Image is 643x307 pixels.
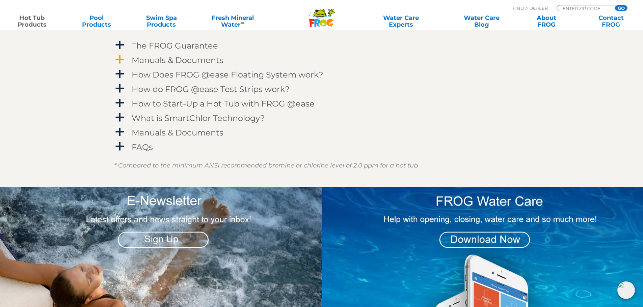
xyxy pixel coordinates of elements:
[114,141,529,153] a: a FAQs
[132,128,223,137] h4: Manuals & Documents
[115,127,125,137] span: a
[114,112,529,124] a: a What is SmartChlor Technology?
[114,83,529,95] a: a How do FROG @ease Test Strips work?
[114,68,529,81] a: a How Does FROG @ease Floating System work?
[115,55,125,65] span: a
[115,84,125,94] span: a
[136,14,187,28] a: Swim SpaProducts
[360,14,442,28] a: Water CareExperts
[586,14,636,28] a: ContactFROG
[7,14,57,28] a: Hot TubProducts
[115,40,125,50] span: a
[115,98,125,108] span: a
[456,14,507,28] a: Water CareBlog
[617,281,635,299] img: openIcon
[562,5,608,11] input: Zip Code Form
[132,70,323,79] h4: How Does FROG @ease Floating System work?
[115,142,125,152] span: a
[132,56,223,65] h4: Manuals & Documents
[132,114,265,123] h4: What is SmartChlor Technology?
[132,85,290,94] h4: How do FROG @ease Test Strips work?
[201,14,264,28] a: Fresh MineralWater∞
[114,54,529,66] a: a Manuals & Documents
[114,39,529,52] a: a The FROG Guarantee
[115,69,125,79] span: a
[115,113,125,123] span: a
[132,41,218,50] h4: The FROG Guarantee
[241,20,244,25] sup: ∞
[114,162,418,169] em: * Compared to the minimum ANSI recommended bromine or chlorine level of 2.0 ppm for a hot tub
[615,5,627,11] input: GO
[132,143,153,152] h4: FAQs
[114,97,529,110] a: a How to Start-Up a Hot Tub with FROG @ease
[513,5,548,11] p: Find A Dealer
[521,14,571,28] a: AboutFROG
[132,99,315,108] h4: How to Start-Up a Hot Tub with FROG @ease
[114,126,529,139] a: a Manuals & Documents
[72,14,122,28] a: PoolProducts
